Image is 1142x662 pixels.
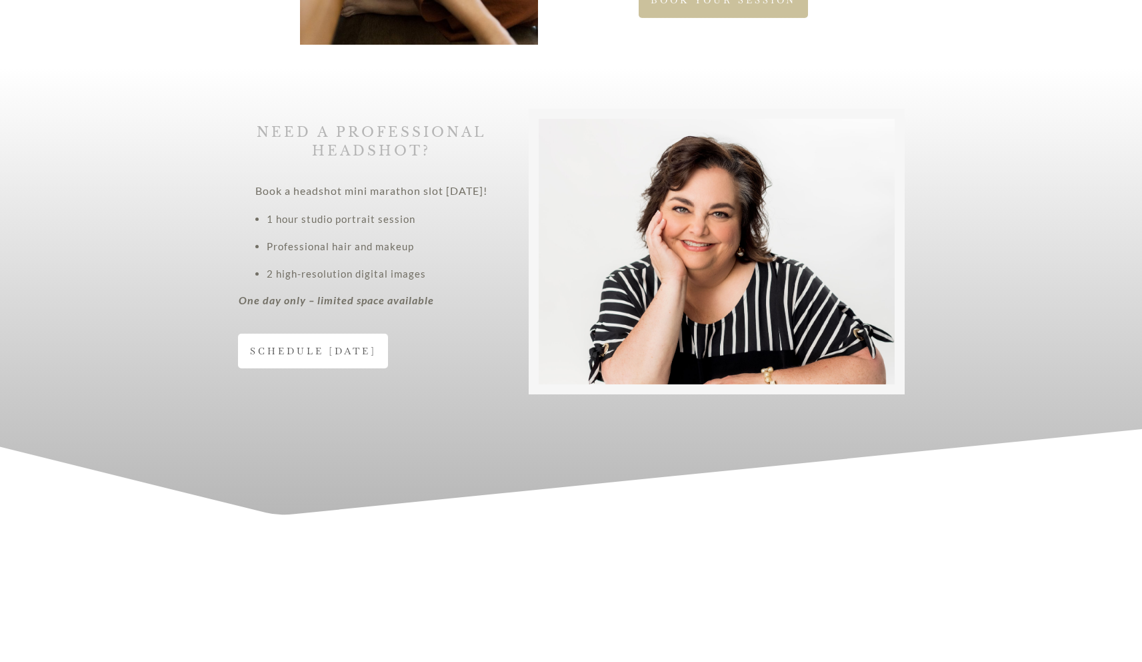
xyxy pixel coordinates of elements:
[250,346,376,357] span: SCHEDULE [DATE]
[239,123,505,167] h2: NEED A PROFESSIONAL HEADSHOT?
[239,294,434,306] strong: One day only – limited space available
[238,334,388,369] a: SCHEDULE [DATE]
[267,212,505,240] li: 1 hour studio portrait session
[267,267,505,281] li: 2 high-resolution digital images
[267,240,505,267] li: Professional hair and makeup
[239,182,505,200] p: Book a headshot mini marathon slot [DATE]!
